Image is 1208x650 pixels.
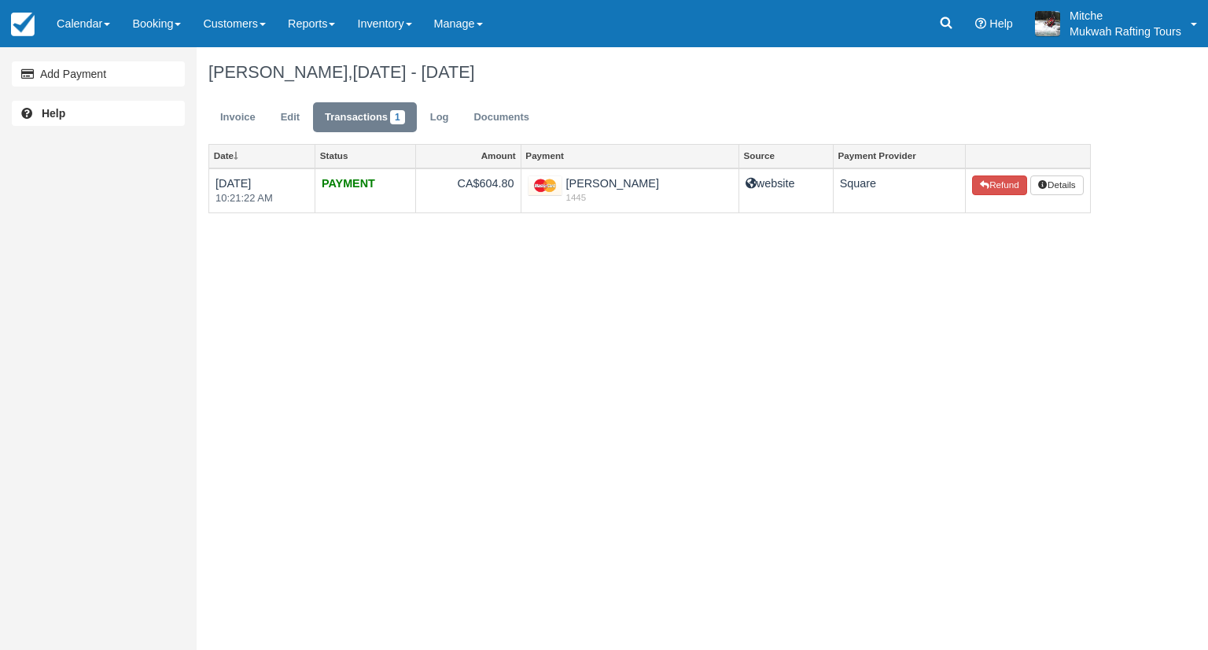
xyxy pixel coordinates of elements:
span: Help [989,17,1013,30]
i: Help [975,18,986,29]
button: Refund [972,175,1027,196]
a: Edit [269,102,311,133]
td: [DATE] [209,168,315,213]
a: Add Payment [12,61,185,87]
img: A1 [1035,11,1060,36]
span: 1 [390,110,405,124]
a: Status [315,145,415,167]
a: Transactions1 [313,102,417,133]
img: checkfront-main-nav-mini-logo.png [11,13,35,36]
td: website [738,168,833,213]
em: 10:21:22 AM [215,191,308,206]
p: Mitche [1070,8,1181,24]
td: [PERSON_NAME] [521,168,738,213]
a: Payment [521,145,738,167]
a: Help [12,101,185,126]
span: [DATE] - [DATE] [352,62,474,82]
img: mastercard.png [528,175,562,197]
b: Help [42,107,65,120]
a: Invoice [208,102,267,133]
h1: [PERSON_NAME], [208,63,1091,82]
a: Documents [462,102,541,133]
a: Payment Provider [834,145,965,167]
p: Mukwah Rafting Tours [1070,24,1181,39]
a: Source [739,145,833,167]
em: 1445 [528,191,732,204]
a: Date [209,145,315,167]
button: Details [1030,175,1084,196]
a: Amount [416,145,521,167]
a: Log [418,102,461,133]
td: CA$604.80 [415,168,521,213]
strong: PAYMENT [322,177,375,190]
td: Square [833,168,965,213]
